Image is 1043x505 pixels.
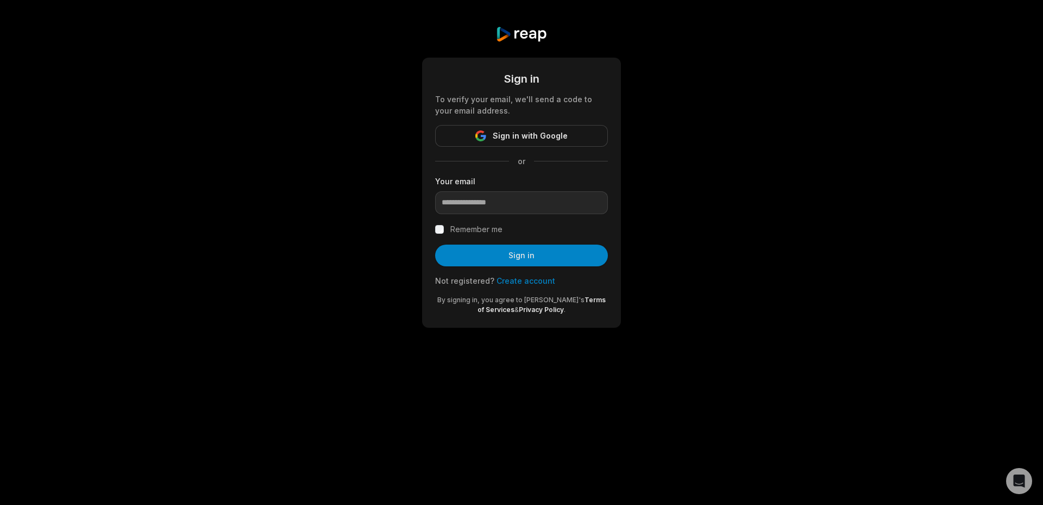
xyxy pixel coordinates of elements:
button: Sign in [435,245,608,266]
label: Remember me [450,223,502,236]
img: reap [495,26,547,42]
span: Not registered? [435,276,494,285]
label: Your email [435,176,608,187]
span: & [514,306,519,314]
a: Terms of Services [477,296,606,314]
span: Sign in with Google [493,129,568,142]
a: Privacy Policy [519,306,564,314]
span: or [509,155,534,167]
div: To verify your email, we'll send a code to your email address. [435,93,608,116]
button: Sign in with Google [435,125,608,147]
div: Open Intercom Messenger [1006,468,1032,494]
a: Create account [497,276,555,285]
span: By signing in, you agree to [PERSON_NAME]'s [437,296,585,304]
span: . [564,306,566,314]
div: Sign in [435,71,608,87]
